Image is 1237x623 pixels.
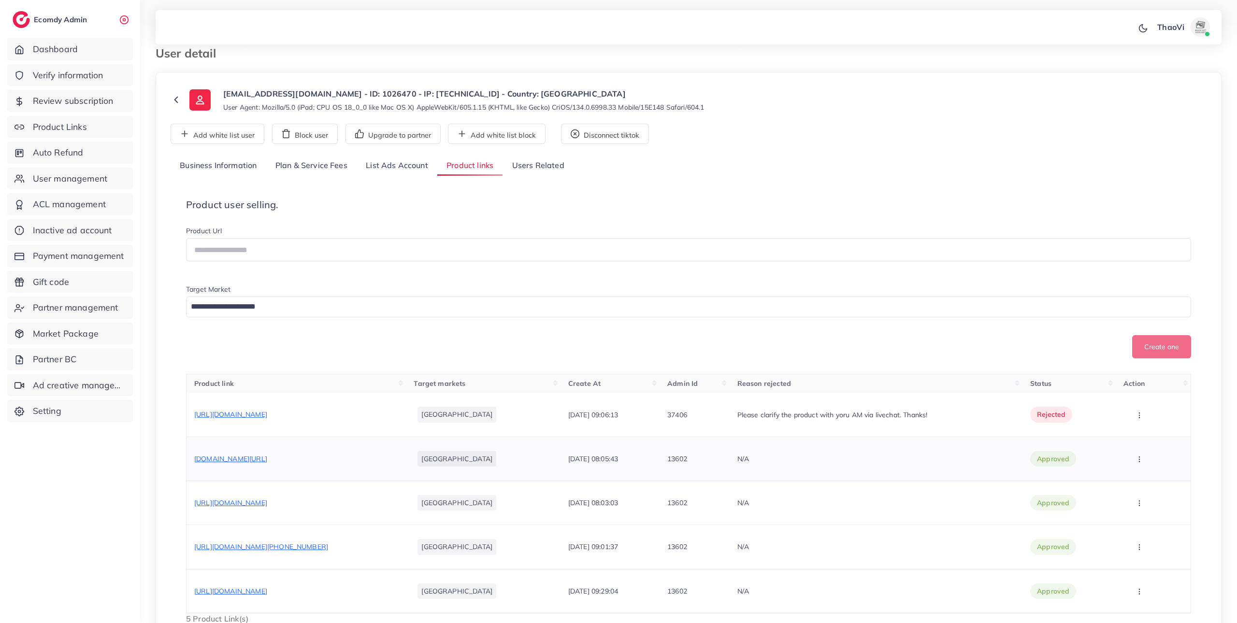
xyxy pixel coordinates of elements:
span: N/A [737,454,749,463]
li: [GEOGRAPHIC_DATA] [417,539,496,554]
span: Action [1123,379,1145,388]
button: Block user [272,124,338,144]
a: ThaoViavatar [1152,17,1214,37]
span: Product Links [33,121,87,133]
span: [URL][DOMAIN_NAME][PHONE_NUMBER] [194,542,328,551]
span: rejected [1037,410,1065,419]
a: Setting [7,400,133,422]
p: 13602 [667,585,687,597]
a: Users Related [503,156,573,176]
span: Admin Id [667,379,698,388]
a: User management [7,168,133,190]
label: Target Market [186,284,230,294]
p: [DATE] 09:29:04 [568,585,618,597]
p: 13602 [667,541,687,552]
span: Target markets [414,379,465,388]
p: [EMAIL_ADDRESS][DOMAIN_NAME] - ID: 1026470 - IP: [TECHNICAL_ID] - Country: [GEOGRAPHIC_DATA] [223,88,705,99]
a: Business Information [171,156,266,176]
span: Auto Refund [33,146,84,159]
span: Partner BC [33,353,77,366]
span: Dashboard [33,43,78,56]
h3: User detail [156,46,224,60]
span: User management [33,172,107,185]
a: Product links [437,156,503,176]
a: Inactive ad account [7,219,133,241]
p: [DATE] 08:05:43 [568,453,618,465]
span: approved [1037,498,1069,508]
a: Plan & Service Fees [266,156,357,176]
span: Create At [568,379,601,388]
label: Product Url [186,226,222,236]
li: [GEOGRAPHIC_DATA] [417,583,496,599]
span: Status [1030,379,1051,388]
a: Dashboard [7,38,133,60]
p: 37406 [667,409,687,421]
a: Auto Refund [7,142,133,164]
li: [GEOGRAPHIC_DATA] [417,451,496,467]
h2: Ecomdy Admin [34,15,89,24]
button: Add white list user [171,124,264,144]
span: [URL][DOMAIN_NAME] [194,498,267,507]
span: Setting [33,405,61,417]
div: Search for option [186,297,1191,317]
a: List Ads Account [357,156,437,176]
span: Market Package [33,327,99,340]
button: Add white list block [448,124,546,144]
span: Reason rejected [737,379,791,388]
span: [URL][DOMAIN_NAME] [194,410,267,419]
p: [DATE] 09:06:13 [568,409,618,421]
span: Gift code [33,276,69,288]
span: Product link [194,379,234,388]
small: User Agent: Mozilla/5.0 (iPad; CPU OS 18_0_0 like Mac OS X) AppleWebKit/605.1.15 (KHTML, like Gec... [223,102,705,112]
h4: Product user selling. [186,199,1191,211]
button: Disconnect tiktok [561,124,649,144]
span: Payment management [33,250,124,262]
span: [DOMAIN_NAME][URL] [194,454,267,463]
a: logoEcomdy Admin [13,11,89,28]
li: [GEOGRAPHIC_DATA] [417,495,496,510]
span: N/A [737,587,749,595]
span: N/A [737,542,749,551]
p: Please clarify the product with yoru AM via livechat. Thanks! [737,409,1015,421]
span: approved [1037,542,1069,552]
a: Verify information [7,64,133,86]
a: Review subscription [7,90,133,112]
p: [DATE] 08:03:03 [568,497,618,509]
a: Ad creative management [7,374,133,396]
button: Upgrade to partner [345,124,441,144]
span: Verify information [33,69,103,82]
span: Inactive ad account [33,224,112,237]
a: ACL management [7,193,133,215]
span: Review subscription [33,95,114,107]
li: [GEOGRAPHIC_DATA] [417,407,496,422]
span: N/A [737,498,749,507]
input: Search for option [187,299,1179,314]
span: approved [1037,586,1069,596]
img: ic-user-info.36bf1079.svg [189,89,211,111]
a: Partner management [7,297,133,319]
span: Ad creative management [33,379,126,392]
button: Create one [1132,335,1191,358]
a: Market Package [7,323,133,345]
img: avatar [1191,17,1210,37]
img: logo [13,11,30,28]
a: Partner BC [7,348,133,370]
span: Partner management [33,301,118,314]
p: [DATE] 09:01:37 [568,541,618,552]
p: ThaoVi [1157,21,1184,33]
span: ACL management [33,198,106,211]
span: [URL][DOMAIN_NAME] [194,587,267,595]
p: 13602 [667,497,687,509]
a: Gift code [7,271,133,293]
p: 13602 [667,453,687,465]
a: Product Links [7,116,133,138]
span: approved [1037,454,1069,464]
a: Payment management [7,245,133,267]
